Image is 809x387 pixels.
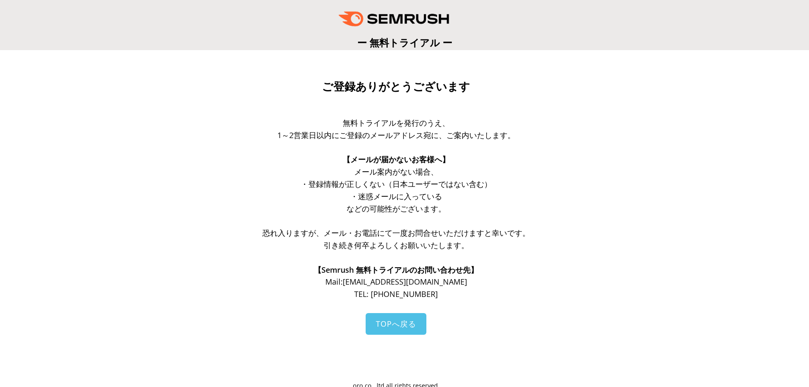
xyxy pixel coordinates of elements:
span: ・登録情報が正しくない（日本ユーザーではない含む） [301,179,492,189]
a: TOPへ戻る [366,313,426,335]
span: などの可能性がございます。 [347,203,446,214]
span: 恐れ入りますが、メール・お電話にて一度お問合せいただけますと幸いです。 [262,228,530,238]
span: ・迷惑メールに入っている [350,191,442,201]
span: 引き続き何卒よろしくお願いいたします。 [324,240,469,250]
span: TEL: [PHONE_NUMBER] [354,289,438,299]
span: メール案内がない場合、 [354,167,438,177]
span: 【Semrush 無料トライアルのお問い合わせ先】 [314,265,478,275]
span: 【メールが届かないお客様へ】 [343,154,450,164]
span: 1～2営業日以内にご登録のメールアドレス宛に、ご案内いたします。 [277,130,515,140]
span: ー 無料トライアル ー [357,36,452,49]
span: ご登録ありがとうございます [322,80,470,93]
span: 無料トライアルを発行のうえ、 [343,118,450,128]
span: TOPへ戻る [376,319,416,329]
span: Mail: [EMAIL_ADDRESS][DOMAIN_NAME] [325,277,467,287]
